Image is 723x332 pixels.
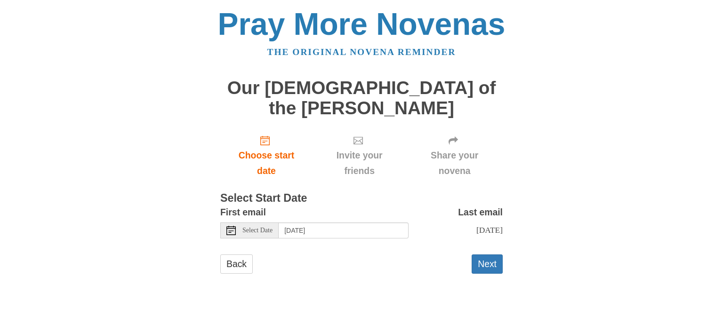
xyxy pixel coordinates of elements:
[322,148,397,179] span: Invite your friends
[267,47,456,57] a: The original novena reminder
[220,78,503,118] h1: Our [DEMOGRAPHIC_DATA] of the [PERSON_NAME]
[220,205,266,220] label: First email
[220,127,313,183] a: Choose start date
[416,148,493,179] span: Share your novena
[220,254,253,274] a: Back
[230,148,303,179] span: Choose start date
[220,192,503,205] h3: Select Start Date
[242,227,273,234] span: Select Date
[476,225,503,235] span: [DATE]
[218,7,506,41] a: Pray More Novenas
[313,127,406,183] div: Click "Next" to confirm your start date first.
[472,254,503,274] button: Next
[458,205,503,220] label: Last email
[406,127,503,183] div: Click "Next" to confirm your start date first.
